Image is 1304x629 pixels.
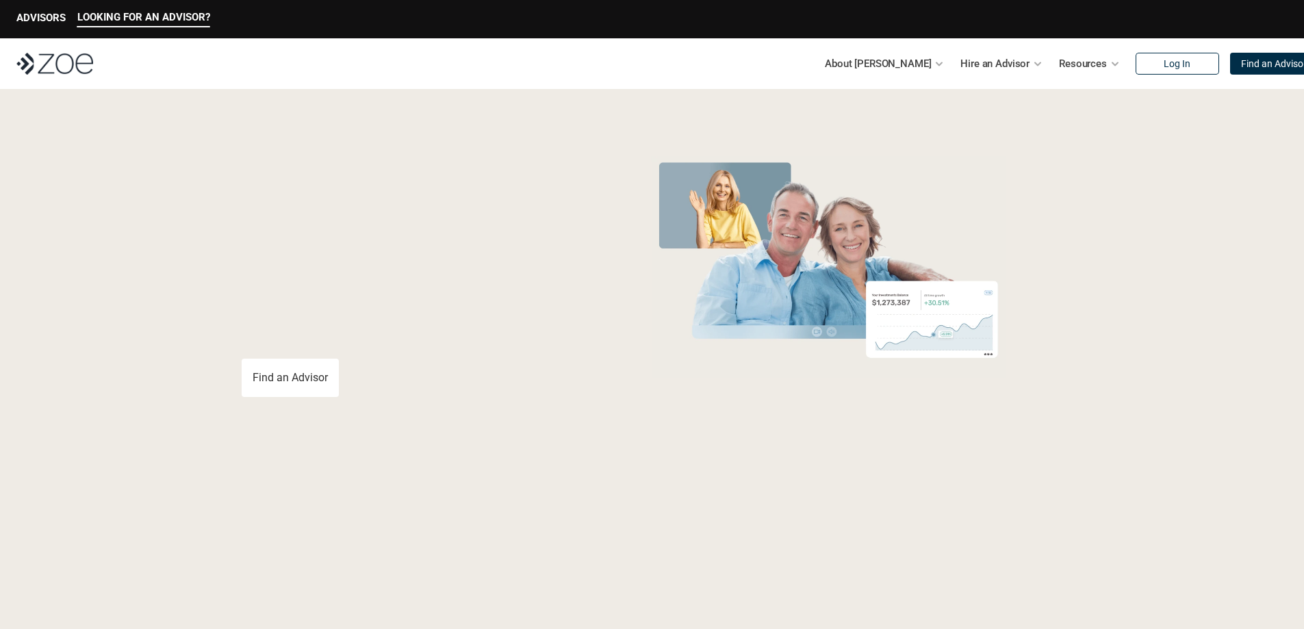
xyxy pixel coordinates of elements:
span: with a Financial Advisor [242,197,518,296]
a: Log In [1136,53,1219,75]
p: About [PERSON_NAME] [825,53,931,74]
p: You deserve an advisor you can trust. [PERSON_NAME], hire, and invest with vetted, fiduciary, fin... [242,309,595,342]
p: Find an Advisor [253,371,328,384]
p: Hire an Advisor [960,53,1030,74]
a: Find an Advisor [242,359,339,397]
p: LOOKING FOR AN ADVISOR? [77,11,210,23]
p: Loremipsum: *DolOrsi Ametconsecte adi Eli Seddoeius tem inc utlaboreet. Dol 4953 MagNaal Enimadmi... [33,572,1271,621]
em: The information in the visuals above is for illustrative purposes only and does not represent an ... [639,387,1019,394]
p: Resources [1059,53,1107,74]
p: Log In [1164,58,1190,70]
span: Grow Your Wealth [242,151,546,204]
p: ADVISORS [16,12,66,24]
